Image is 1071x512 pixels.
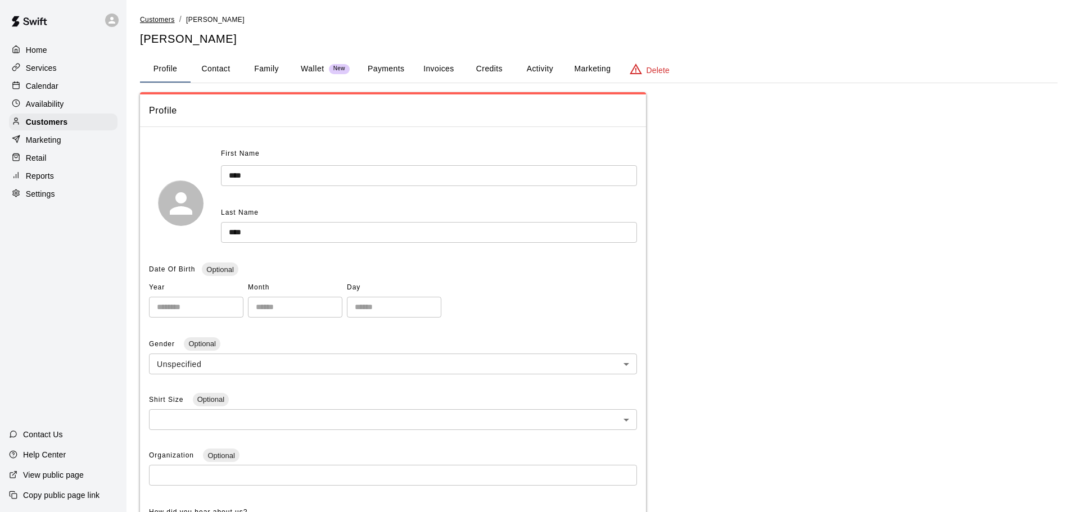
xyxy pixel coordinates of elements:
[514,56,565,83] button: Activity
[26,134,61,146] p: Marketing
[9,78,118,94] a: Calendar
[241,56,292,83] button: Family
[26,62,57,74] p: Services
[23,429,63,440] p: Contact Us
[193,395,229,404] span: Optional
[149,265,195,273] span: Date Of Birth
[9,185,118,202] a: Settings
[347,279,441,297] span: Day
[26,98,64,110] p: Availability
[140,16,175,24] span: Customers
[179,13,182,25] li: /
[9,132,118,148] a: Marketing
[140,56,1058,83] div: basic tabs example
[149,279,243,297] span: Year
[23,449,66,460] p: Help Center
[9,96,118,112] a: Availability
[149,340,177,348] span: Gender
[221,145,260,163] span: First Name
[149,354,637,374] div: Unspecified
[26,152,47,164] p: Retail
[23,469,84,481] p: View public page
[140,13,1058,26] nav: breadcrumb
[9,167,118,184] a: Reports
[26,116,67,128] p: Customers
[9,149,118,166] a: Retail
[26,170,54,182] p: Reports
[329,65,350,73] span: New
[565,56,620,83] button: Marketing
[23,490,100,501] p: Copy public page link
[149,396,186,404] span: Shirt Size
[413,56,464,83] button: Invoices
[26,44,47,56] p: Home
[248,279,342,297] span: Month
[359,56,413,83] button: Payments
[149,451,196,459] span: Organization
[191,56,241,83] button: Contact
[184,339,220,348] span: Optional
[140,56,191,83] button: Profile
[464,56,514,83] button: Credits
[186,16,245,24] span: [PERSON_NAME]
[202,265,238,274] span: Optional
[26,80,58,92] p: Calendar
[9,60,118,76] a: Services
[26,188,55,200] p: Settings
[203,451,239,460] span: Optional
[140,15,175,24] a: Customers
[9,42,118,58] a: Home
[221,209,259,216] span: Last Name
[301,63,324,75] p: Wallet
[9,114,118,130] a: Customers
[647,65,670,76] p: Delete
[149,103,637,118] span: Profile
[140,31,1058,47] h5: [PERSON_NAME]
